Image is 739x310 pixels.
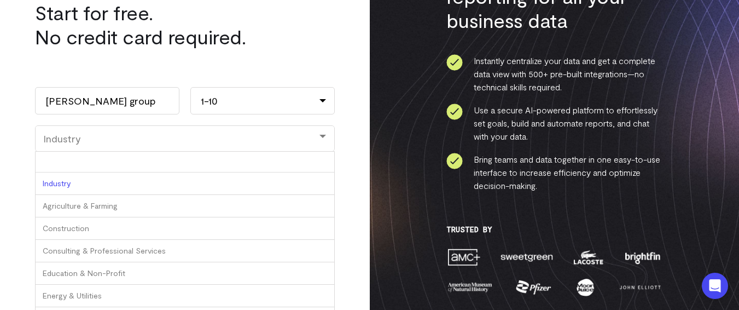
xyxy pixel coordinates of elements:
[36,217,334,240] div: Construction
[36,262,334,285] div: Education & Non-Profit
[36,195,334,217] div: Agriculture & Farming
[36,285,334,307] div: Energy & Utilities
[190,87,335,114] div: 1-10
[36,240,334,262] div: Consulting & Professional Services
[35,1,319,49] h1: Start for free. No credit card required.
[36,173,334,195] div: Industry
[702,273,728,299] div: Open Intercom Messenger
[43,133,327,145] div: Industry
[446,54,662,94] li: Instantly centralize your data and get a complete data view with 500+ pre-built integrations—no t...
[36,152,334,173] input: Industry
[35,87,179,114] input: Company Name
[446,104,662,143] li: Use a secure AI-powered platform to effortlessly set goals, build and automate reports, and chat ...
[446,225,662,234] h3: Trusted By
[446,153,662,192] li: Bring teams and data together in one easy-to-use interface to increase efficiency and optimize de...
